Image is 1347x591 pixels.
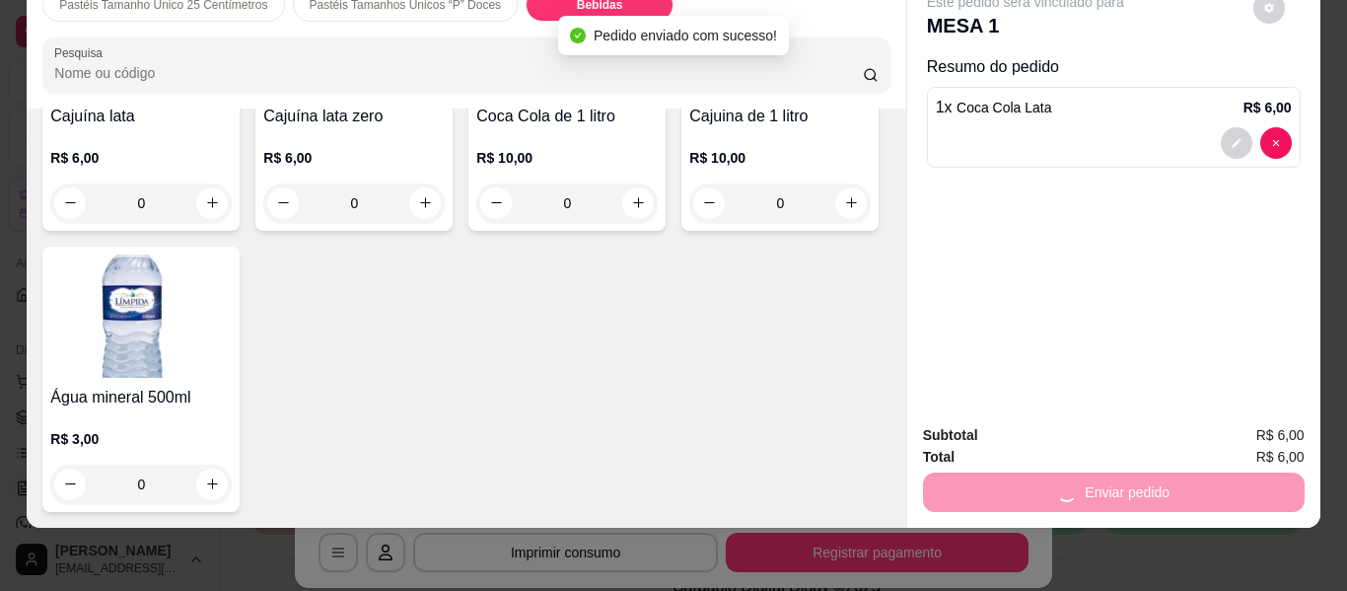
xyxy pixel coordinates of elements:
button: decrease-product-quantity [1260,127,1292,159]
button: decrease-product-quantity [693,187,725,219]
p: R$ 10,00 [689,148,871,168]
h4: Coca Cola de 1 litro [476,105,658,128]
p: R$ 6,00 [1243,98,1292,117]
button: increase-product-quantity [196,469,228,500]
span: Pedido enviado com sucesso! [594,28,777,43]
button: decrease-product-quantity [267,187,299,219]
span: check-circle [570,28,586,43]
span: R$ 6,00 [1256,424,1305,446]
strong: Subtotal [923,427,978,443]
p: MESA 1 [927,12,1124,39]
button: decrease-product-quantity [480,187,512,219]
button: increase-product-quantity [196,187,228,219]
p: R$ 6,00 [263,148,445,168]
button: increase-product-quantity [409,187,441,219]
p: R$ 6,00 [50,148,232,168]
button: increase-product-quantity [622,187,654,219]
input: Pesquisa [54,63,863,83]
h4: Cajuína lata [50,105,232,128]
button: decrease-product-quantity [54,187,86,219]
button: decrease-product-quantity [54,469,86,500]
p: 1 x [936,96,1052,119]
button: increase-product-quantity [835,187,867,219]
span: Coca Cola Lata [957,100,1052,115]
h4: Cajuina de 1 litro [689,105,871,128]
h4: Cajuína lata zero [263,105,445,128]
label: Pesquisa [54,44,109,61]
img: product-image [50,255,232,378]
p: R$ 10,00 [476,148,658,168]
button: decrease-product-quantity [1221,127,1252,159]
p: R$ 3,00 [50,429,232,449]
strong: Total [923,449,955,465]
span: R$ 6,00 [1256,446,1305,468]
h4: Água mineral 500ml [50,386,232,409]
p: Resumo do pedido [927,55,1301,79]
